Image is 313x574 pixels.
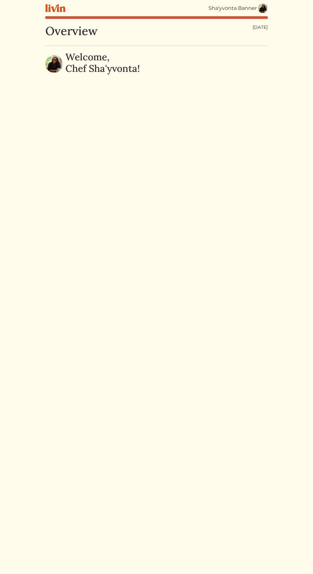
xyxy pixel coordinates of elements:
h2: Welcome, Chef Sha'yvonta! [65,51,140,74]
img: d366a2884c9401e74fb450b916da18b8 [258,4,268,13]
div: Sha'yvonta Banner [209,4,257,12]
h1: Overview [45,24,98,38]
img: d366a2884c9401e74fb450b916da18b8 [45,55,63,73]
div: [DATE] [253,24,268,31]
img: livin-logo-a0d97d1a881af30f6274990eb6222085a2533c92bbd1e4f22c21b4f0d0e3210c.svg [45,4,65,12]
